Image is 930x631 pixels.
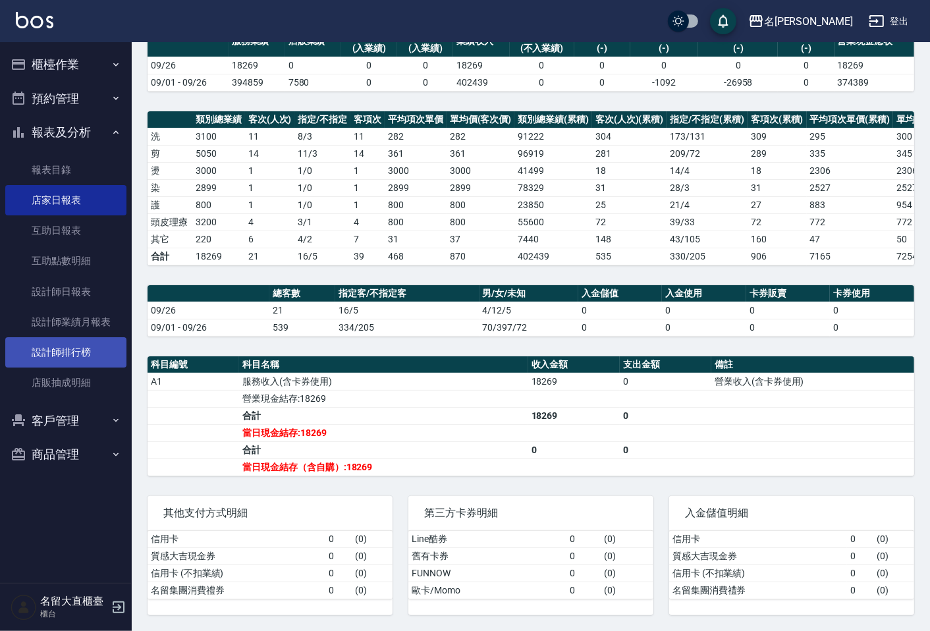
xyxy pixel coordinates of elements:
td: 0 [830,302,914,319]
td: A1 [148,373,239,390]
th: 卡券販賣 [746,285,831,302]
td: 883 [807,196,894,213]
td: 335 [807,145,894,162]
td: 營業現金結存:18269 [239,390,528,407]
td: 18269 [528,407,620,424]
td: -26958 [698,74,778,91]
td: 0 [574,74,630,91]
a: 互助日報表 [5,215,126,246]
td: 18269 [192,248,245,265]
td: 0 [325,547,352,564]
td: 4/12/5 [479,302,578,319]
td: 11 [350,128,385,145]
td: 72 [592,213,667,231]
td: ( 0 ) [873,582,914,599]
td: 頭皮理療 [148,213,192,231]
td: 1 / 0 [294,179,350,196]
th: 科目編號 [148,356,239,373]
th: 收入金額 [528,356,620,373]
td: 78329 [514,179,592,196]
td: ( 0 ) [352,531,393,548]
table: a dense table [148,285,914,337]
th: 指定/不指定 [294,111,350,128]
th: 卡券使用 [830,285,914,302]
td: 歐卡/Momo [408,582,566,599]
td: 3 / 1 [294,213,350,231]
td: 8 / 3 [294,128,350,145]
button: 客戶管理 [5,404,126,438]
th: 男/女/未知 [479,285,578,302]
td: 539 [269,319,335,336]
td: 772 [807,213,894,231]
td: 31 [748,179,807,196]
td: 800 [385,213,447,231]
td: 1 [245,162,295,179]
td: 70/397/72 [479,319,578,336]
td: 330/205 [667,248,748,265]
td: 0 [578,302,663,319]
td: 當日現金結存（含自購）:18269 [239,458,528,476]
td: ( 0 ) [601,531,653,548]
td: 21 [269,302,335,319]
table: a dense table [408,531,653,599]
span: 第三方卡券明細 [424,507,638,520]
td: 0 [341,57,397,74]
td: 21 [245,248,295,265]
td: 11 [245,128,295,145]
div: (-) [781,41,831,55]
button: 登出 [863,9,914,34]
th: 客項次(累積) [748,111,807,128]
td: 39 / 33 [667,213,748,231]
td: 535 [592,248,667,265]
td: 名留集團消費禮券 [669,582,847,599]
td: 1 [245,196,295,213]
td: 11 / 3 [294,145,350,162]
th: 類別總業績 [192,111,245,128]
td: 18269 [528,373,620,390]
td: 信用卡 (不扣業績) [148,564,325,582]
td: 402439 [514,248,592,265]
td: 09/01 - 09/26 [148,74,229,91]
th: 入金使用 [662,285,746,302]
img: Logo [16,12,53,28]
th: 科目名稱 [239,356,528,373]
td: 374389 [834,74,914,91]
td: ( 0 ) [873,547,914,564]
td: 4 / 2 [294,231,350,248]
div: (不入業績) [513,41,571,55]
td: 0 [325,531,352,548]
td: 16/5 [294,248,350,265]
td: 0 [847,547,873,564]
td: 3200 [192,213,245,231]
td: 55600 [514,213,592,231]
td: 1 / 0 [294,162,350,179]
td: 43 / 105 [667,231,748,248]
a: 店販抽成明細 [5,368,126,398]
td: 1 / 0 [294,196,350,213]
td: 282 [447,128,515,145]
a: 設計師業績月報表 [5,307,126,337]
td: 7165 [807,248,894,265]
button: save [710,8,736,34]
td: ( 0 ) [352,582,393,599]
td: 0 [285,57,341,74]
th: 平均項次單價(累積) [807,111,894,128]
div: (-) [578,41,627,55]
td: 0 [662,319,746,336]
div: (入業績) [344,41,394,55]
td: 0 [578,319,663,336]
td: 468 [385,248,447,265]
td: 800 [385,196,447,213]
td: 0 [830,319,914,336]
td: 18269 [834,57,914,74]
table: a dense table [148,26,914,92]
td: 160 [748,231,807,248]
td: 41499 [514,162,592,179]
a: 互助點數明細 [5,246,126,276]
td: 0 [510,57,574,74]
th: 客次(人次) [245,111,295,128]
td: 72 [748,213,807,231]
td: 合計 [239,441,528,458]
th: 類別總業績(累積) [514,111,592,128]
td: 14 [245,145,295,162]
